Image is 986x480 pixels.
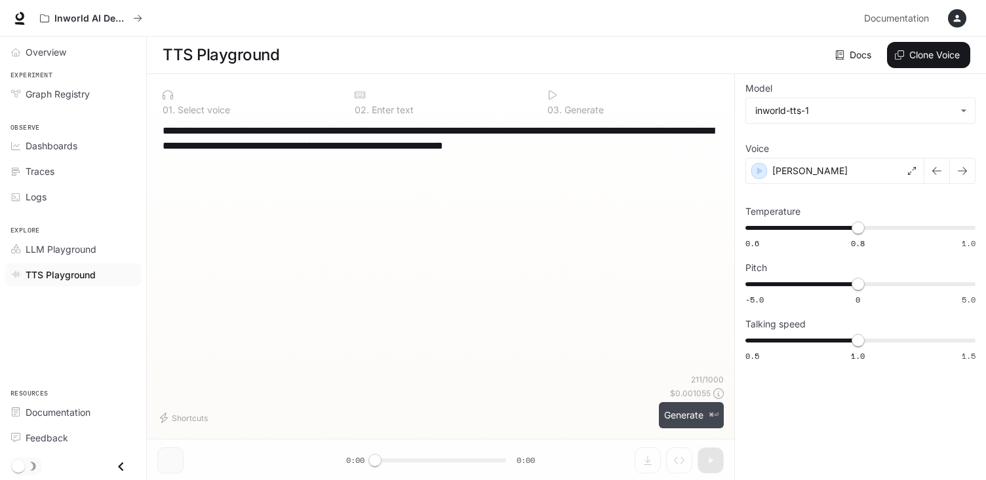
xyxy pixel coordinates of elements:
p: Temperature [745,207,800,216]
p: Enter text [369,105,414,115]
span: Dashboards [26,139,77,153]
span: TTS Playground [26,268,96,282]
a: Feedback [5,426,141,449]
span: 1.0 [851,350,865,361]
p: Voice [745,144,769,153]
span: 1.5 [962,350,976,361]
a: LLM Playground [5,238,141,261]
a: Documentation [859,5,939,31]
span: 5.0 [962,294,976,305]
a: Traces [5,160,141,183]
p: Model [745,84,772,93]
button: Shortcuts [157,407,213,428]
p: ⌘⏎ [709,411,719,419]
a: Docs [833,42,877,68]
div: inworld-tts-1 [746,98,975,123]
span: Overview [26,45,66,59]
span: 0.8 [851,238,865,249]
button: Clone Voice [887,42,970,68]
p: Inworld AI Demos [54,13,128,24]
p: Generate [562,105,604,115]
span: Graph Registry [26,87,90,101]
p: 0 2 . [355,105,369,115]
span: LLM Playground [26,242,96,256]
h1: TTS Playground [163,42,279,68]
span: -5.0 [745,294,764,305]
span: 0.5 [745,350,759,361]
p: 0 3 . [547,105,562,115]
p: Pitch [745,263,767,272]
span: Dark mode toggle [12,458,25,473]
span: 1.0 [962,238,976,249]
a: Graph Registry [5,83,141,105]
span: Logs [26,190,47,204]
p: [PERSON_NAME] [772,164,848,177]
p: $ 0.001055 [670,388,711,399]
button: Close drawer [106,453,136,480]
button: Generate⌘⏎ [659,402,724,429]
button: All workspaces [34,5,148,31]
a: Dashboards [5,134,141,157]
div: inworld-tts-1 [755,104,954,117]
p: Talking speed [745,320,806,329]
span: Traces [26,164,54,178]
a: TTS Playground [5,263,141,286]
p: 0 1 . [163,105,175,115]
p: Select voice [175,105,230,115]
a: Logs [5,185,141,208]
a: Overview [5,41,141,64]
span: Feedback [26,431,68,445]
a: Documentation [5,401,141,424]
p: 211 / 1000 [691,374,724,385]
span: Documentation [864,10,929,27]
span: Documentation [26,405,90,419]
span: 0 [856,294,860,305]
span: 0.6 [745,238,759,249]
